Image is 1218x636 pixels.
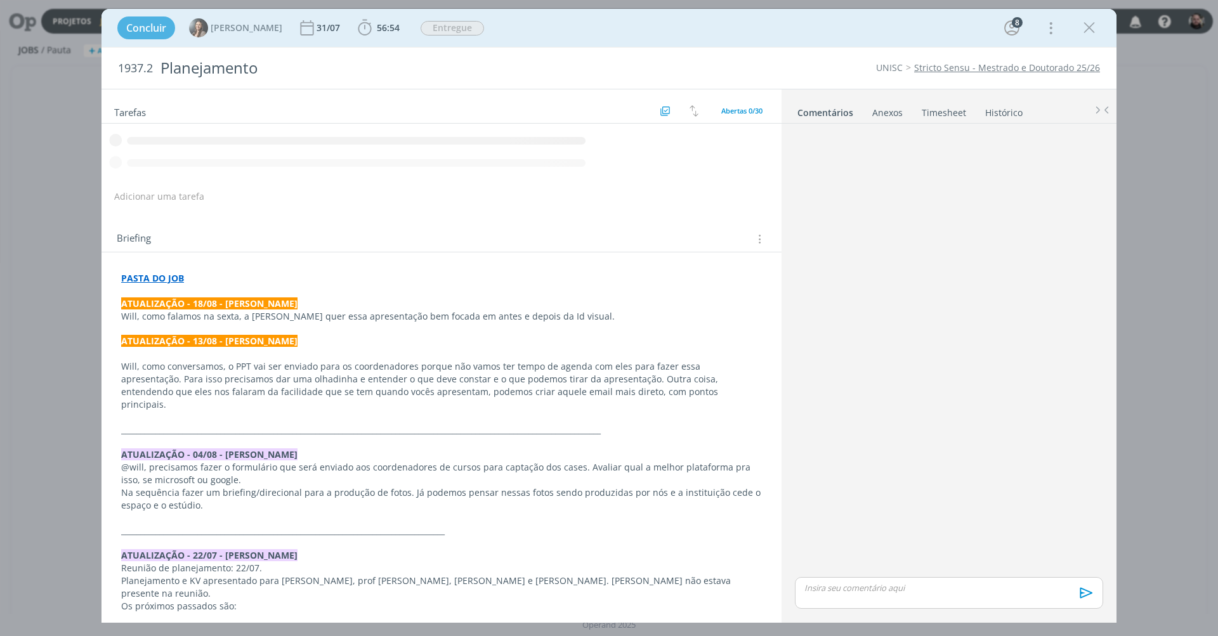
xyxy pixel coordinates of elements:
a: UNISC [876,62,903,74]
p: @will, precisamos fazer o formulário que será enviado aos coordenadores de cursos para captação d... [121,461,762,486]
button: Adicionar uma tarefa [114,185,205,208]
span: Tarefas [114,103,146,119]
p: Reunião de planejamento: 22/07. [121,562,762,574]
strong: ATUALIZAÇÃO - 04/08 - [PERSON_NAME] [121,448,298,460]
span: 1937.2 [118,62,153,75]
div: Anexos [872,107,903,119]
strong: ATUALIZAÇÃO - 22/07 - [PERSON_NAME] [121,549,298,561]
img: arrow-down-up.svg [690,105,698,117]
span: Briefing [117,231,151,247]
a: Comentários [797,101,854,119]
p: Will, como conversamos, o PPT vai ser enviado para os coordenadores porque não vamos ter tempo de... [121,360,762,411]
a: Stricto Sensu - Mestrado e Doutorado 25/26 [914,62,1100,74]
button: 56:54 [355,18,403,38]
p: _________________________________________________________________________________________________... [121,424,762,436]
span: Abertas 0/30 [721,106,763,115]
div: 31/07 [317,23,343,32]
span: Concluir [126,23,166,33]
button: 8 [1002,18,1022,38]
p: Na sequência fazer um briefing/direcional para a produção de fotos. Já podemos pensar nessas foto... [121,486,762,512]
button: Concluir [117,16,175,39]
div: Planejamento [155,53,686,84]
strong: ATUALIZAÇÃO - 18/08 - [PERSON_NAME] [121,297,298,309]
p: Will, como falamos na sexta, a [PERSON_NAME] quer essa apresentação bem focada em antes e depois ... [121,310,762,323]
span: 56:54 [377,22,400,34]
p: Planejamento e KV apresentado para [PERSON_NAME], prof [PERSON_NAME], [PERSON_NAME] e [PERSON_NAM... [121,574,762,600]
div: dialog [101,9,1116,623]
p: _____________________________________________________________________________________ [121,524,762,537]
strong: ATUALIZAÇÃO - 13/08 - [PERSON_NAME] [121,335,298,347]
div: 8 [1012,17,1023,28]
p: Os próximos passados são: [121,600,762,613]
a: PASTA DO JOB [121,272,184,284]
a: Histórico [985,101,1023,119]
a: Timesheet [921,101,967,119]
